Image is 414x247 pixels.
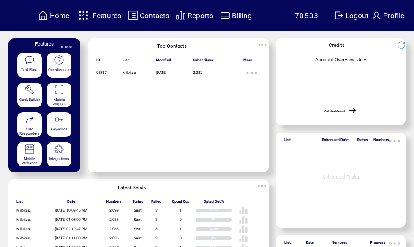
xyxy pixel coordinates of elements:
[373,138,389,144] span: Numbers
[132,199,143,206] span: Status
[123,58,129,65] span: List
[180,236,182,240] span: 0
[322,174,359,180] span: Scheduled Tasks
[243,65,260,81] img: ellypsis.svg
[76,8,91,22] img: features.svg
[118,185,146,190] span: Latest Sends
[17,53,42,78] a: Text Blast
[16,236,31,240] span: Milpitas,
[128,10,138,21] img: contacts.svg
[123,71,136,75] span: Milpitas
[176,10,186,21] img: chart.svg
[55,208,87,212] span: [DATE] 10:09:46 AM
[204,199,224,206] span: Opted Out %
[35,41,54,47] span: Features
[193,58,213,65] span: Subscribers
[55,217,87,222] span: [DATE] 01:05:00 PM
[332,9,370,22] a: Logout
[134,217,142,222] span: Sent
[25,144,35,154] img: mobile-websites.svg
[50,11,69,20] span: Home
[220,10,230,21] img: creidtcard.svg
[212,218,232,222] div: 0%
[193,71,202,75] span: 2,322
[134,208,142,212] span: Sent
[370,9,406,22] a: Profile
[157,43,187,49] span: Top Contacts
[25,84,35,95] img: tool%201.svg
[219,9,253,22] a: Billing
[284,138,291,144] span: List
[324,109,345,113] a: Old dashboard
[295,11,319,20] span: 70503
[93,11,121,20] span: Features
[180,208,182,212] span: 1
[239,225,248,234] img: poll%20-%20white.svg
[155,217,158,222] span: 3
[329,42,345,48] span: Credits
[19,98,40,102] span: Kiosk Builder
[54,114,64,125] img: keywords.svg
[17,83,42,108] a: Kiosk Builder
[156,58,171,65] span: Modified
[21,68,38,72] span: Text Blast
[243,58,252,65] span: More
[386,133,403,149] img: ellypsis.svg
[210,209,232,212] div: 0.05%
[210,227,232,231] div: 0.05%
[54,55,64,65] img: questionnaire.svg
[155,236,158,240] span: 3
[37,9,71,22] a: Home
[155,208,158,212] span: 3
[96,71,107,75] span: 95587
[55,236,87,240] span: [DATE] 01:11:00 PM
[47,83,72,108] a: Mobile Coupons
[17,142,42,167] a: Mobile Websites
[25,55,35,65] img: text-blast.svg
[54,144,64,154] img: integrations.svg
[212,236,232,240] div: 0%
[155,227,158,231] span: 3
[239,206,248,215] img: poll%20-%20white.svg
[67,199,75,206] span: Date
[52,98,67,106] span: Mobile Coupons
[172,199,189,206] span: Opted Out
[109,208,119,212] span: 2,099
[25,114,35,125] img: auto-responders.svg
[109,217,119,222] span: 2,088
[256,38,269,51] img: ellypsis.svg
[306,240,314,247] span: Date
[315,57,366,62] span: Account Overview: July
[47,112,72,137] a: Keywords
[239,215,248,225] img: poll%20-%20white.svg
[127,9,171,22] a: Contacts
[16,199,23,206] span: List
[58,38,75,55] img: ellypsis.svg
[156,71,166,75] span: [DATE]
[19,127,40,136] span: Auto Responders
[16,227,31,231] span: Milpitas,
[38,10,48,21] img: home.svg
[134,236,142,240] span: Sent
[357,138,368,144] span: Status
[16,208,31,212] span: Milpitas,
[140,11,169,20] span: Contacts
[51,127,68,131] span: Keywords
[54,84,64,95] img: coupons.svg
[75,7,123,24] a: Features
[188,11,213,20] span: Reports
[109,236,119,240] span: 2,086
[232,11,252,20] span: Billing
[49,157,69,161] span: Integrations
[370,240,386,247] span: Progress
[346,11,369,20] span: Logout
[17,112,42,137] a: Auto Responders
[106,199,122,206] span: Numbers
[180,217,182,222] span: 0
[151,199,161,206] span: Failed
[16,217,31,222] span: Milpitas,
[134,227,142,231] span: Sent
[284,240,291,247] span: List
[371,10,381,21] img: profile.svg
[334,10,344,21] img: exit.svg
